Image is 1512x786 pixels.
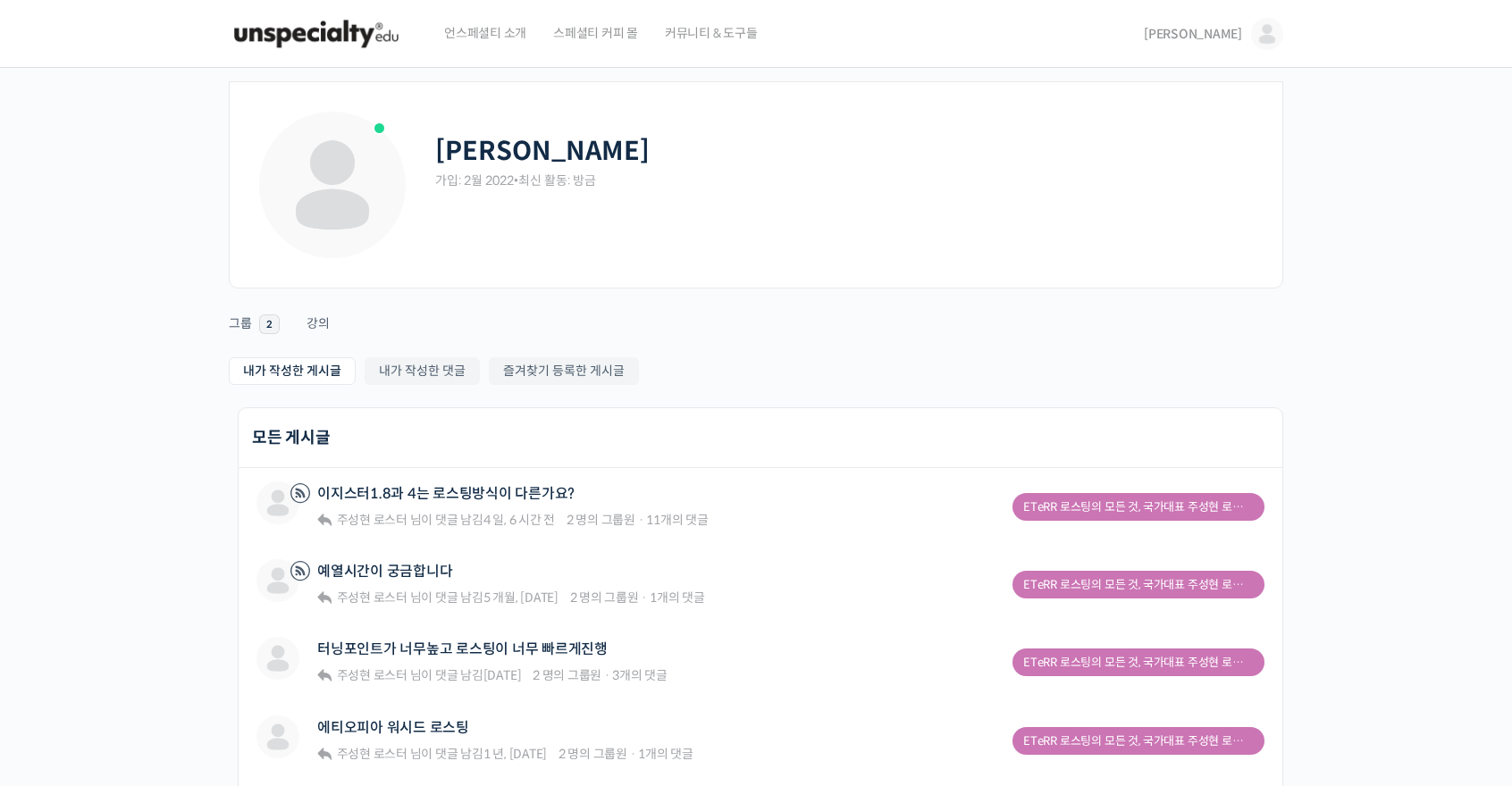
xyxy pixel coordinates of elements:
[317,640,608,657] a: 터닝포인트가 너무높고 로스팅이 너무 빠르게진행
[1144,26,1242,42] span: [PERSON_NAME]
[641,589,647,606] span: ·
[489,357,639,385] a: 즐겨찾기 등록한 게시글
[259,314,280,334] span: 2
[334,746,547,762] span: 님이 댓글 남김
[337,667,407,683] span: 주성현 로스터
[483,746,547,762] a: 1 년, [DATE]
[334,746,407,762] a: 주성현 로스터
[559,746,627,762] span: 2 명의 그룹원
[334,667,522,683] span: 님이 댓글 남김
[334,512,407,528] a: 주성현 로스터
[229,293,1283,338] nav: Primary menu
[638,746,693,762] span: 1개의 댓글
[604,667,610,683] span: ·
[567,512,635,528] span: 2 명의 그룹원
[1012,727,1264,755] a: ETeRR 로스팅의 모든 것, 국가대표 주성현 로스터의 심화 클래스
[533,667,601,683] span: 2 명의 그룹원
[317,485,575,502] a: 이지스터1.8과 4는 로스팅방식이 다른가요?
[337,512,407,528] span: 주성현 로스터
[337,589,407,606] span: 주성현 로스터
[612,667,668,683] span: 3개의 댓글
[334,667,407,683] a: 주성현 로스터
[435,172,1256,189] div: 가입: 2월 2022 최신 활동: 방금
[570,589,639,606] span: 2 명의 그룹원
[514,172,518,188] span: •
[650,589,705,606] span: 1개의 댓글
[317,563,452,580] a: 예열시간이 궁금합니다
[630,746,636,762] span: ·
[229,357,1283,389] nav: Sub Menu
[334,512,555,528] span: 님이 댓글 남김
[334,589,407,606] a: 주성현 로스터
[483,589,559,606] a: 5 개월, [DATE]
[229,357,356,385] a: 내가 작성한 게시글
[256,109,408,261] img: Profile photo of 정재준
[435,136,650,167] h2: [PERSON_NAME]
[317,719,469,736] a: 에티오피아 워시드 로스팅
[229,293,280,339] a: 그룹 2
[307,293,330,339] a: 강의
[337,746,407,762] span: 주성현 로스터
[1012,648,1264,676] a: ETeRR 로스팅의 모든 것, 국가대표 주성현 로스터의 심화 클래스
[334,589,559,606] span: 님이 댓글 남김
[229,315,252,342] div: 그룹
[483,667,522,683] a: [DATE]
[307,315,330,342] div: 강의
[252,430,331,446] h2: 모든 게시글
[638,512,644,528] span: ·
[365,357,480,385] a: 내가 작성한 댓글
[1012,493,1264,521] a: ETeRR 로스팅의 모든 것, 국가대표 주성현 로스터의 심화 클래스
[646,512,708,528] span: 11개의 댓글
[483,512,555,528] a: 4 일, 6 시간 전
[1012,571,1264,598] a: ETeRR 로스팅의 모든 것, 국가대표 주성현 로스터의 심화 클래스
